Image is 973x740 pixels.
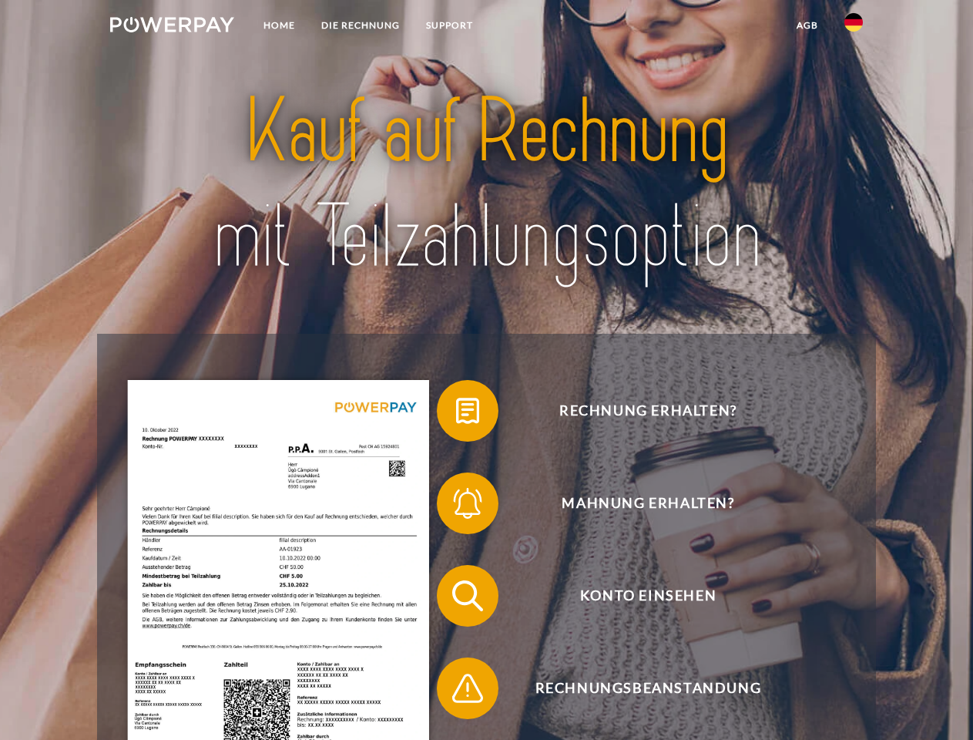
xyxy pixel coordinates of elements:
img: logo-powerpay-white.svg [110,17,234,32]
button: Rechnungsbeanstandung [437,658,837,719]
button: Rechnung erhalten? [437,380,837,442]
a: Home [250,12,308,39]
img: qb_bill.svg [448,392,487,430]
button: Konto einsehen [437,565,837,627]
img: qb_bell.svg [448,484,487,523]
span: Rechnung erhalten? [459,380,837,442]
span: Mahnung erhalten? [459,473,837,534]
span: Rechnungsbeanstandung [459,658,837,719]
img: qb_search.svg [448,577,487,615]
button: Mahnung erhalten? [437,473,837,534]
a: DIE RECHNUNG [308,12,413,39]
img: title-powerpay_de.svg [147,74,826,295]
a: SUPPORT [413,12,486,39]
a: agb [783,12,831,39]
img: de [844,13,863,32]
img: qb_warning.svg [448,669,487,708]
span: Konto einsehen [459,565,837,627]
